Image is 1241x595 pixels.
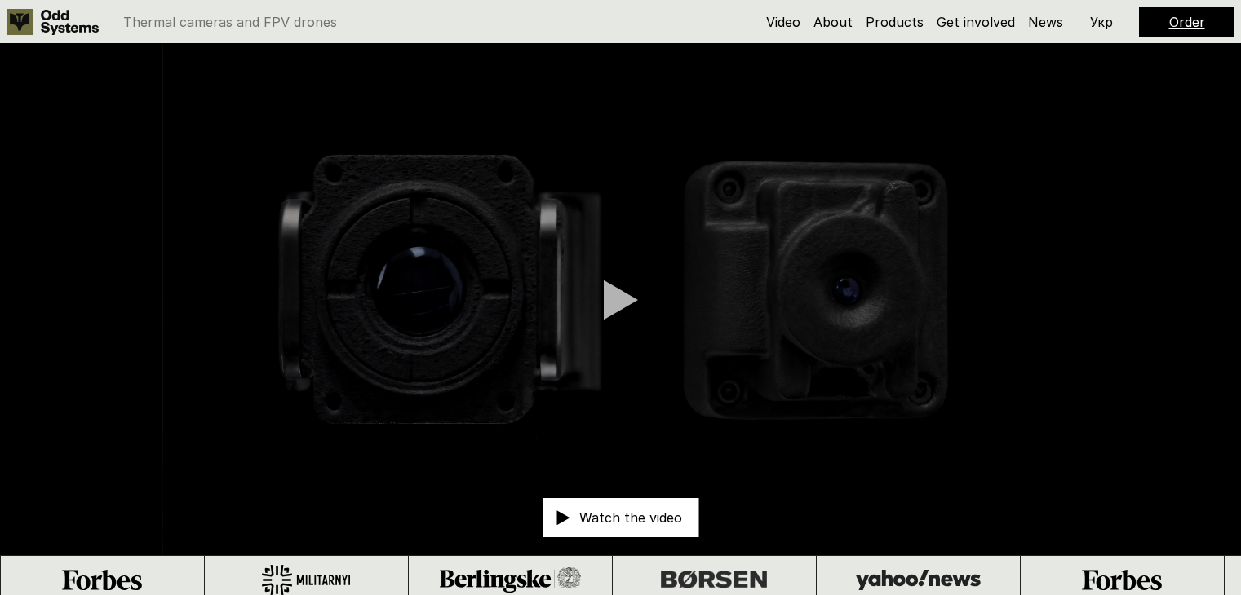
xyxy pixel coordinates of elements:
p: Thermal cameras and FPV drones [123,15,337,29]
a: About [813,14,853,30]
a: Video [766,14,800,30]
a: Products [866,14,924,30]
p: Watch the video [579,511,682,524]
a: Get involved [937,14,1015,30]
a: Order [1169,14,1205,30]
a: News [1028,14,1063,30]
p: Укр [1090,15,1113,29]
